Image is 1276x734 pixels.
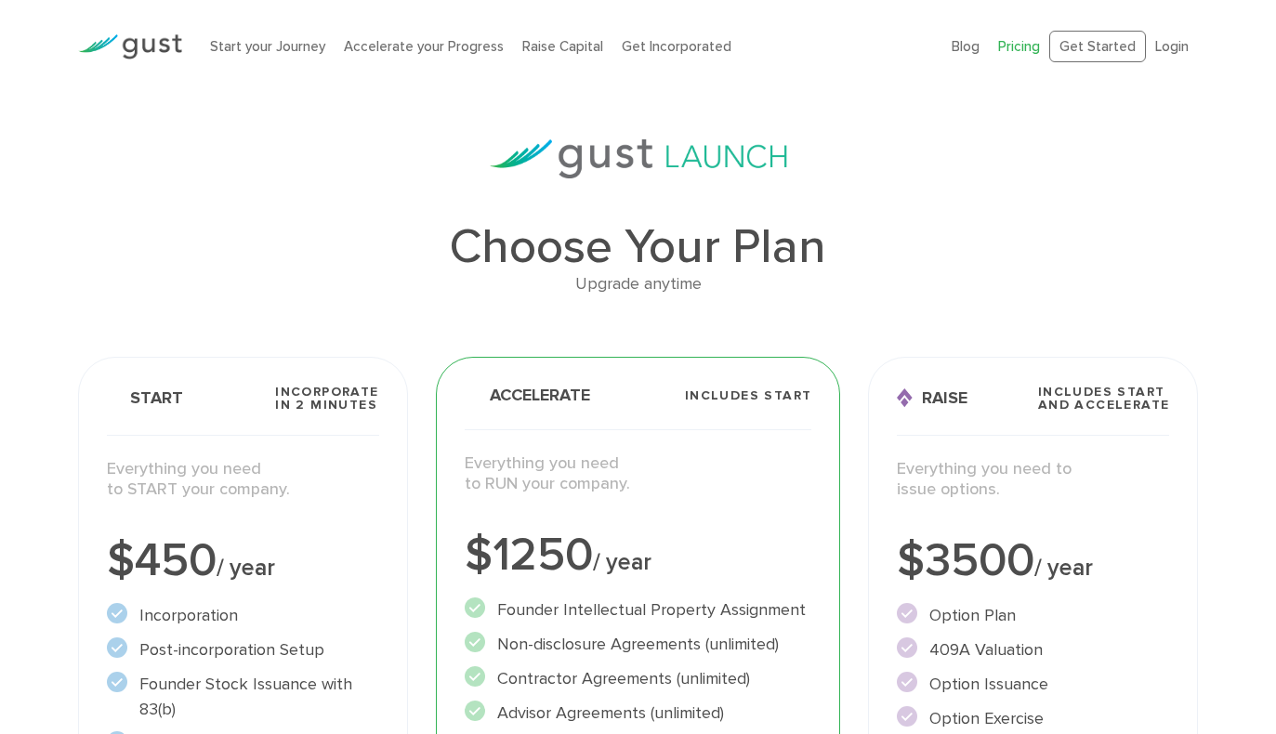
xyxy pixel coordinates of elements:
[897,388,913,408] img: Raise Icon
[622,38,731,55] a: Get Incorporated
[593,548,651,576] span: / year
[897,459,1169,501] p: Everything you need to issue options.
[1038,386,1170,412] span: Includes START and ACCELERATE
[1155,38,1189,55] a: Login
[107,672,379,722] li: Founder Stock Issuance with 83(b)
[897,603,1169,628] li: Option Plan
[107,538,379,584] div: $450
[952,38,980,55] a: Blog
[490,139,787,178] img: gust-launch-logos.svg
[107,388,183,408] span: Start
[217,554,275,582] span: / year
[78,223,1199,271] h1: Choose Your Plan
[1034,554,1093,582] span: / year
[107,459,379,501] p: Everything you need to START your company.
[78,271,1199,298] div: Upgrade anytime
[897,672,1169,697] li: Option Issuance
[210,38,325,55] a: Start your Journey
[465,632,812,657] li: Non-disclosure Agreements (unlimited)
[522,38,603,55] a: Raise Capital
[685,389,812,402] span: Includes START
[465,453,812,495] p: Everything you need to RUN your company.
[465,701,812,726] li: Advisor Agreements (unlimited)
[998,38,1040,55] a: Pricing
[897,538,1169,584] div: $3500
[465,597,812,623] li: Founder Intellectual Property Assignment
[107,637,379,662] li: Post-incorporation Setup
[897,637,1169,662] li: 409A Valuation
[78,34,182,59] img: Gust Logo
[275,386,378,412] span: Incorporate in 2 Minutes
[1049,31,1146,63] a: Get Started
[465,532,812,579] div: $1250
[465,387,590,404] span: Accelerate
[897,388,967,408] span: Raise
[897,706,1169,731] li: Option Exercise
[344,38,504,55] a: Accelerate your Progress
[107,603,379,628] li: Incorporation
[465,666,812,691] li: Contractor Agreements (unlimited)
